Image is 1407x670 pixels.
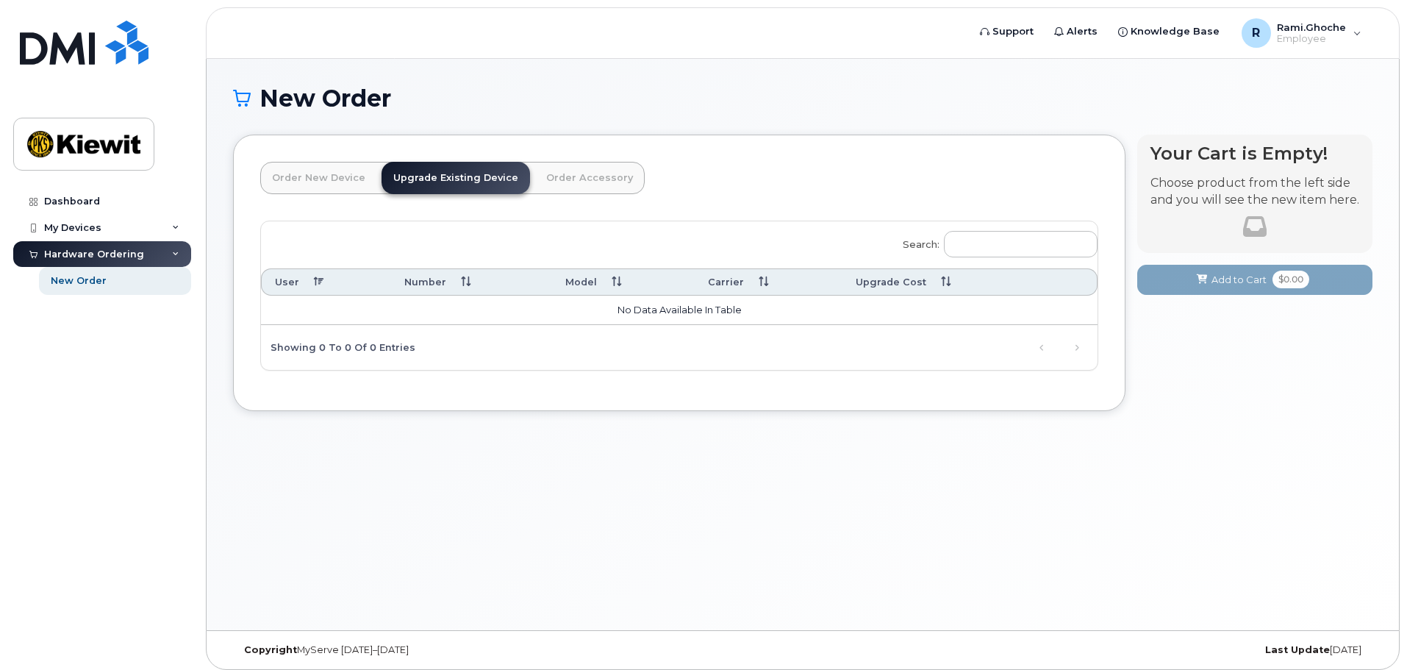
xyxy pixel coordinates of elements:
[992,644,1372,656] div: [DATE]
[391,268,552,296] th: Number: activate to sort column ascending
[1066,337,1088,359] a: Next
[244,644,297,655] strong: Copyright
[552,268,695,296] th: Model: activate to sort column ascending
[261,335,415,360] div: Showing 0 to 0 of 0 entries
[893,221,1098,263] label: Search:
[1150,175,1359,209] p: Choose product from the left side and you will see the new item here.
[1265,644,1330,655] strong: Last Update
[1211,273,1267,287] span: Add to Cart
[382,162,530,194] a: Upgrade Existing Device
[233,85,1372,111] h1: New Order
[1031,337,1053,359] a: Previous
[1343,606,1396,659] iframe: Messenger Launcher
[534,162,645,194] a: Order Accessory
[1137,265,1372,295] button: Add to Cart $0.00
[261,296,1098,325] td: No data available in table
[261,268,391,296] th: User: activate to sort column descending
[260,162,377,194] a: Order New Device
[1150,143,1359,163] h4: Your Cart is Empty!
[944,231,1098,257] input: Search:
[695,268,842,296] th: Carrier: activate to sort column ascending
[1272,271,1309,288] span: $0.00
[233,644,613,656] div: MyServe [DATE]–[DATE]
[842,268,1049,296] th: Upgrade Cost: activate to sort column ascending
